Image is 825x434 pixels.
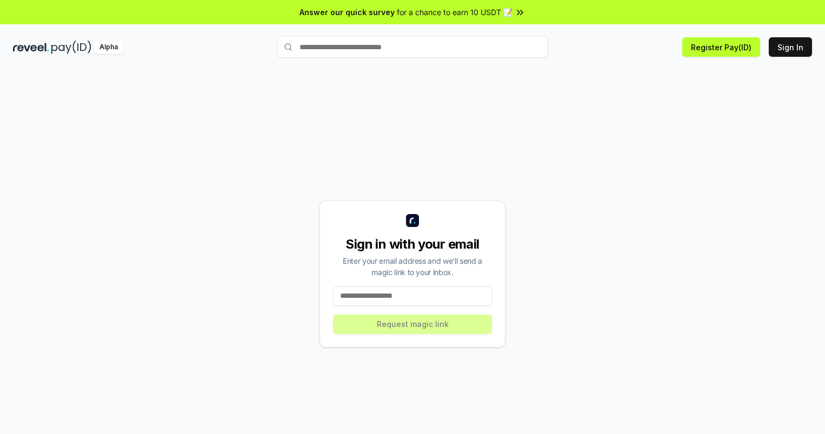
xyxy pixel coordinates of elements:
button: Sign In [769,37,812,57]
img: reveel_dark [13,41,49,54]
img: pay_id [51,41,91,54]
div: Enter your email address and we’ll send a magic link to your inbox. [333,255,492,278]
span: Answer our quick survey [300,6,395,18]
img: logo_small [406,214,419,227]
span: for a chance to earn 10 USDT 📝 [397,6,513,18]
div: Alpha [94,41,124,54]
div: Sign in with your email [333,236,492,253]
button: Register Pay(ID) [682,37,760,57]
